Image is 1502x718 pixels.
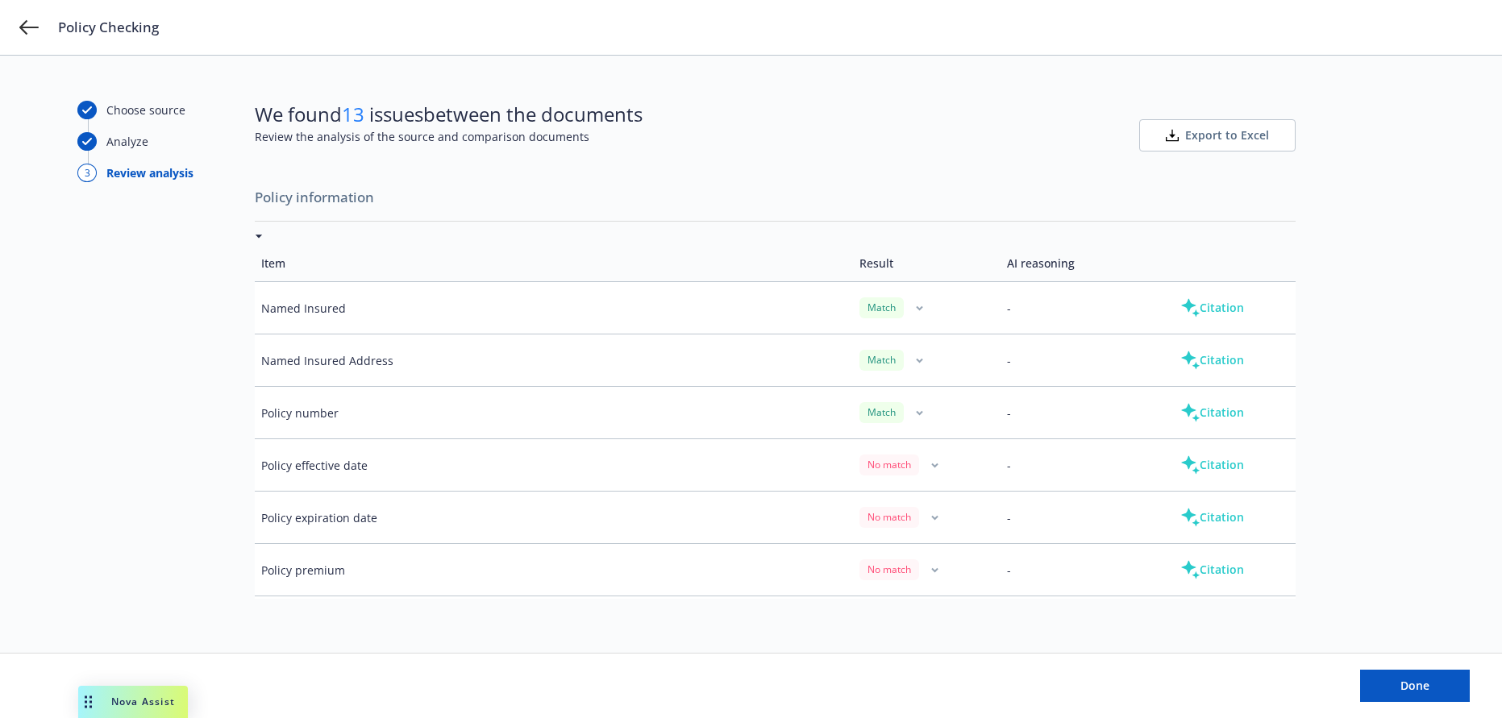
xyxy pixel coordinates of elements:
[255,282,853,334] td: Named Insured
[1155,554,1270,586] button: Citation
[1001,544,1148,596] td: -
[106,164,193,181] div: Review analysis
[342,101,364,127] span: 13
[1185,127,1269,143] span: Export to Excel
[255,439,853,492] td: Policy effective date
[106,133,148,150] div: Analyze
[859,507,919,527] div: No match
[255,101,643,128] span: We found issues between the documents
[1155,344,1270,376] button: Citation
[859,454,919,475] div: No match
[1001,492,1148,544] td: -
[1155,501,1270,533] button: Citation
[1001,387,1148,439] td: -
[859,297,904,317] div: Match
[1155,449,1270,481] button: Citation
[1155,396,1270,429] button: Citation
[1001,439,1148,492] td: -
[78,686,98,718] div: Drag to move
[58,18,159,37] span: Policy Checking
[1400,678,1429,693] span: Done
[255,128,643,145] span: Review the analysis of the source and comparison documents
[1139,119,1296,151] button: Export to Excel
[1001,334,1148,387] td: -
[106,102,185,118] div: Choose source
[77,164,97,182] div: 3
[255,245,853,282] td: Item
[859,350,904,370] div: Match
[78,686,188,718] button: Nova Assist
[853,245,1001,282] td: Result
[1155,292,1270,324] button: Citation
[255,544,853,596] td: Policy premium
[111,695,175,708] span: Nova Assist
[255,181,1296,214] span: Policy information
[255,596,853,649] td: Insurer
[1001,245,1148,282] td: AI reasoning
[1360,670,1470,702] button: Done
[255,334,853,387] td: Named Insured Address
[1001,596,1148,649] td: -
[255,387,853,439] td: Policy number
[255,492,853,544] td: Policy expiration date
[859,559,919,579] div: No match
[859,402,904,422] div: Match
[1001,282,1148,334] td: -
